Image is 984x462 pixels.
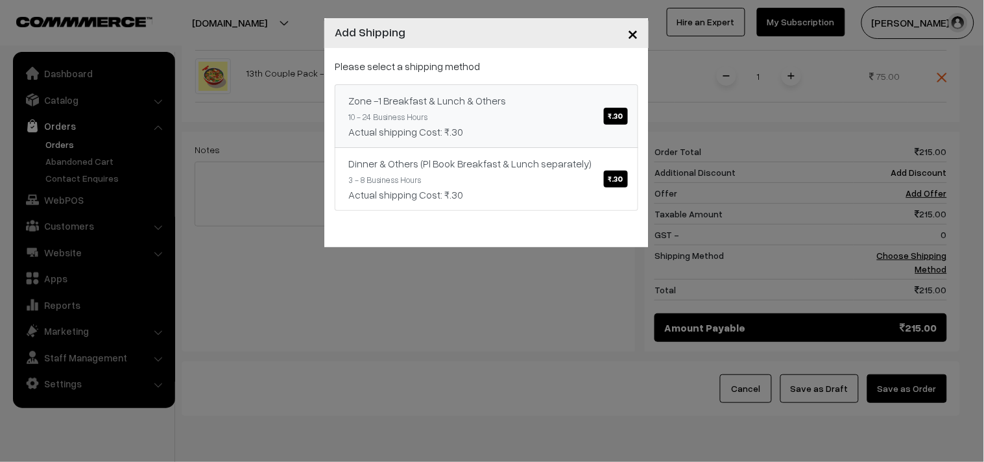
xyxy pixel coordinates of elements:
p: Please select a shipping method [335,58,638,74]
span: × [627,21,638,45]
h4: Add Shipping [335,23,405,41]
a: Dinner & Others (Pl Book Breakfast & Lunch separately)₹.30 3 - 8 Business HoursActual shipping Co... [335,147,638,211]
span: ₹.30 [604,171,628,188]
a: Zone -1 Breakfast & Lunch & Others₹.30 10 - 24 Business HoursActual shipping Cost: ₹.30 [335,84,638,148]
span: ₹.30 [604,108,628,125]
button: Close [617,13,649,53]
small: 10 - 24 Business Hours [348,112,427,122]
small: 3 - 8 Business Hours [348,175,421,185]
div: Actual shipping Cost: ₹.30 [348,187,625,202]
div: Actual shipping Cost: ₹.30 [348,124,625,140]
div: Dinner & Others (Pl Book Breakfast & Lunch separately) [348,156,625,171]
div: Zone -1 Breakfast & Lunch & Others [348,93,625,108]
